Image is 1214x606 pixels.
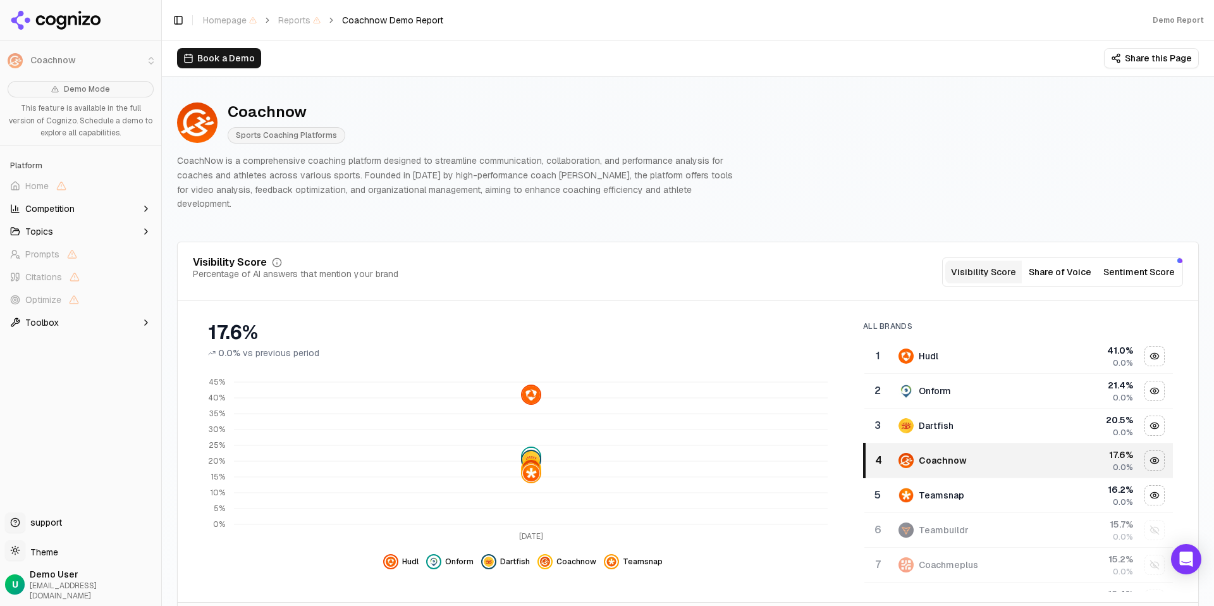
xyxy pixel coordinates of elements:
[211,472,225,482] tspan: 15%
[12,578,18,591] span: U
[481,554,530,569] button: Hide dartfish data
[869,557,886,572] div: 7
[25,225,53,238] span: Topics
[383,554,419,569] button: Hide hudl data
[214,504,225,514] tspan: 5%
[203,14,257,27] span: Homepage
[522,451,540,469] img: dartfish
[209,409,225,419] tspan: 35%
[177,154,744,211] p: CoachNow is a comprehensive coaching platform designed to streamline communication, collaboration...
[30,568,156,581] span: Demo User
[945,261,1022,283] button: Visibility Score
[25,202,75,215] span: Competition
[402,557,419,567] span: Hudl
[1053,379,1133,392] div: 21.4 %
[919,350,938,362] div: Hudl
[218,347,240,359] span: 0.0%
[1144,520,1165,540] button: Show teambuildr data
[177,102,218,143] img: CoachNow
[1104,48,1199,68] button: Share this Page
[386,557,396,567] img: hudl
[898,418,914,433] img: dartfish
[5,156,156,176] div: Platform
[25,294,61,306] span: Optimize
[278,14,321,27] span: Reports
[864,339,1173,374] tr: 1hudlHudl41.0%0.0%Hide hudl data
[1144,381,1165,401] button: Hide onform data
[213,519,225,529] tspan: 0%
[864,548,1173,583] tr: 7coachmeplusCoachmeplus15.2%0.0%Show coachmeplus data
[871,453,886,468] div: 4
[25,316,59,329] span: Toolbox
[623,557,663,567] span: Teamsnap
[898,453,914,468] img: coachnow
[1053,448,1133,461] div: 17.6 %
[864,443,1173,478] tr: 4coachnowCoachnow17.6%0.0%Hide coachnow data
[228,102,345,122] div: Coachnow
[519,531,543,541] tspan: [DATE]
[919,559,978,571] div: Coachmeplus
[898,557,914,572] img: coachmeplus
[869,418,886,433] div: 3
[209,440,225,450] tspan: 25%
[864,374,1173,409] tr: 2onformOnform21.4%0.0%Hide onform data
[203,14,443,27] nav: breadcrumb
[1053,553,1133,566] div: 15.2 %
[919,385,951,397] div: Onform
[556,557,596,567] span: Coachnow
[863,321,1173,331] div: All Brands
[1113,428,1133,438] span: 0.0%
[1113,532,1133,542] span: 0.0%
[177,48,261,68] button: Book a Demo
[208,321,838,344] div: 17.6%
[25,271,62,283] span: Citations
[537,554,596,569] button: Hide coachnow data
[25,248,59,261] span: Prompts
[869,383,886,399] div: 2
[1144,555,1165,575] button: Show coachmeplus data
[1113,567,1133,577] span: 0.0%
[64,84,110,94] span: Demo Mode
[898,488,914,503] img: teamsnap
[522,448,540,466] img: onform
[1053,414,1133,426] div: 20.5 %
[522,460,540,478] img: coachnow
[864,409,1173,443] tr: 3dartfishDartfish20.5%0.0%Hide dartfish data
[898,523,914,538] img: teambuildr
[1113,393,1133,403] span: 0.0%
[1113,358,1133,368] span: 0.0%
[522,464,540,482] img: teamsnap
[243,347,319,359] span: vs previous period
[209,424,225,435] tspan: 30%
[193,268,398,280] div: Percentage of AI answers that mention your brand
[208,456,225,466] tspan: 20%
[208,393,225,403] tspan: 40%
[5,199,156,219] button: Competition
[1144,485,1165,505] button: Hide teamsnap data
[1053,588,1133,600] div: 12.4 %
[484,557,494,567] img: dartfish
[25,180,49,192] span: Home
[211,488,225,498] tspan: 10%
[8,102,154,140] p: This feature is available in the full version of Cognizo. Schedule a demo to explore all capabili...
[864,513,1173,548] tr: 6teambuildrTeambuildr15.7%0.0%Show teambuildr data
[1053,483,1133,496] div: 16.2 %
[445,557,474,567] span: Onform
[342,14,443,27] span: Coachnow Demo Report
[1144,346,1165,366] button: Hide hudl data
[1113,497,1133,507] span: 0.0%
[919,489,964,502] div: Teamsnap
[1171,544,1201,574] div: Open Intercom Messenger
[5,312,156,333] button: Toolbox
[522,386,540,404] img: hudl
[919,454,967,467] div: Coachnow
[919,419,953,432] div: Dartfish
[1053,344,1133,357] div: 41.0 %
[1144,416,1165,436] button: Hide dartfish data
[604,554,663,569] button: Hide teamsnap data
[606,557,616,567] img: teamsnap
[193,257,267,268] div: Visibility Score
[209,377,225,387] tspan: 45%
[1022,261,1098,283] button: Share of Voice
[540,557,550,567] img: coachnow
